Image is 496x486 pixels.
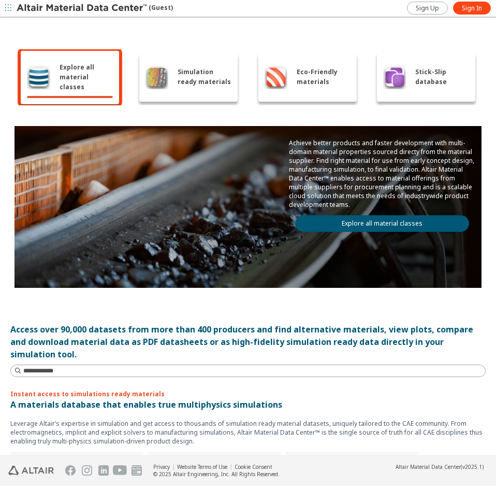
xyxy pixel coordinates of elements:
[235,463,272,470] a: Cookie Consent
[407,2,448,15] a: Sign Up
[289,138,475,209] p: Achieve better products and faster development with multi-domain material properties sourced dire...
[27,64,50,89] img: Explore all material classes
[17,3,149,13] img: Altair Material Data Center
[396,463,484,470] div: (v2025.1)
[60,62,113,92] span: Explore all material classes
[177,463,227,470] a: Website Terms of Use
[462,4,482,12] span: Sign In
[10,390,486,398] p: Instant access to simulations ready materials
[265,64,287,89] img: Eco-Friendly materials
[416,4,439,12] span: Sign Up
[153,463,170,470] a: Privacy
[415,67,469,87] span: Stick-Slip database
[295,215,469,232] a: Explore all material classes
[10,398,486,411] p: A materials database that enables true multiphysics simulations
[297,67,351,87] span: Eco-Friendly materials
[10,419,486,446] p: Leverage Altair’s expertise in simulation and get access to thousands of simulation ready materia...
[178,67,232,87] span: Simulation ready materials
[10,323,486,360] div: Access over 90,000 datasets from more than 400 producers and find alternative materials, view plo...
[396,463,461,470] span: Altair Material Data Center
[453,2,491,15] a: Sign In
[153,470,280,478] div: © 2025 Altair Engineering, Inc. All Rights Reserved.
[383,64,406,89] img: Stick-Slip database
[17,3,173,13] div: (Guest)
[145,64,168,89] img: Simulation ready materials
[8,466,54,475] img: Altair Engineering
